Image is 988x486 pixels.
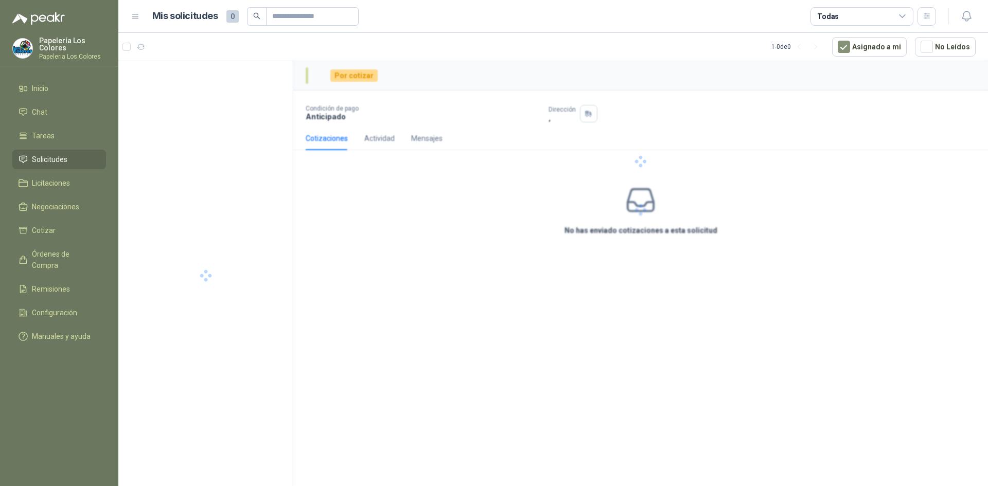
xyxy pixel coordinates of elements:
[12,244,106,275] a: Órdenes de Compra
[915,37,976,57] button: No Leídos
[32,201,79,212] span: Negociaciones
[32,83,48,94] span: Inicio
[226,10,239,23] span: 0
[32,130,55,141] span: Tareas
[32,307,77,318] span: Configuración
[832,37,907,57] button: Asignado a mi
[12,221,106,240] a: Cotizar
[39,53,106,60] p: Papeleria Los Colores
[12,12,65,25] img: Logo peakr
[12,79,106,98] a: Inicio
[12,150,106,169] a: Solicitudes
[32,177,70,189] span: Licitaciones
[12,173,106,193] a: Licitaciones
[32,154,67,165] span: Solicitudes
[39,37,106,51] p: Papelería Los Colores
[817,11,839,22] div: Todas
[12,303,106,322] a: Configuración
[32,331,91,342] span: Manuales y ayuda
[152,9,218,24] h1: Mis solicitudes
[32,283,70,295] span: Remisiones
[32,106,47,118] span: Chat
[12,126,106,146] a: Tareas
[12,279,106,299] a: Remisiones
[253,12,260,20] span: search
[771,39,824,55] div: 1 - 0 de 0
[32,248,96,271] span: Órdenes de Compra
[32,225,56,236] span: Cotizar
[12,197,106,217] a: Negociaciones
[12,102,106,122] a: Chat
[12,327,106,346] a: Manuales y ayuda
[13,39,32,58] img: Company Logo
